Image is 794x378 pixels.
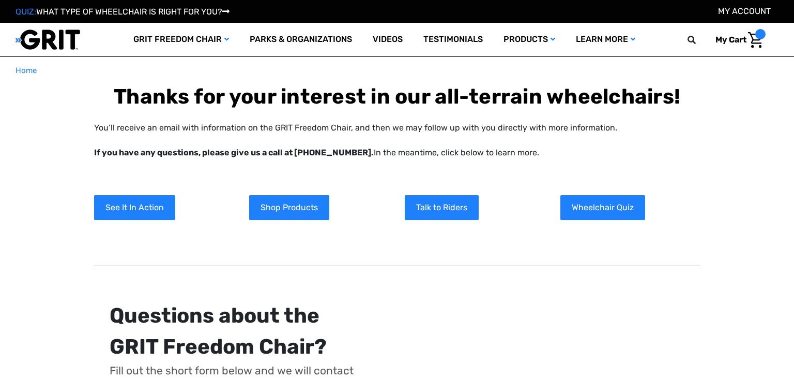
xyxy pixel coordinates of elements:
[16,7,36,17] span: QUIZ:
[748,32,763,48] img: Cart
[16,65,778,77] nav: Breadcrumb
[413,23,493,56] a: Testimonials
[94,195,175,220] a: See It In Action
[708,29,766,51] a: Cart with 0 items
[560,195,645,220] a: Wheelchair Quiz
[16,65,37,77] a: Home
[16,7,230,17] a: QUIZ:WHAT TYPE OF WHEELCHAIR IS RIGHT FOR YOU?
[493,23,566,56] a: Products
[94,148,374,157] strong: If you have any questions, please give us a call at [PHONE_NUMBER].
[114,84,680,109] b: Thanks for your interest in our all-terrain wheelchairs!
[249,195,329,220] a: Shop Products
[362,23,413,56] a: Videos
[718,6,771,16] a: Account
[566,23,646,56] a: Learn More
[123,23,239,56] a: GRIT Freedom Chair
[94,122,700,159] p: You’ll receive an email with information on the GRIT Freedom Chair, and then we may follow up wit...
[692,29,708,51] input: Search
[239,23,362,56] a: Parks & Organizations
[16,29,80,50] img: GRIT All-Terrain Wheelchair and Mobility Equipment
[405,195,479,220] a: Talk to Riders
[16,66,37,75] span: Home
[715,35,746,45] span: My Cart
[110,300,361,362] div: Questions about the GRIT Freedom Chair?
